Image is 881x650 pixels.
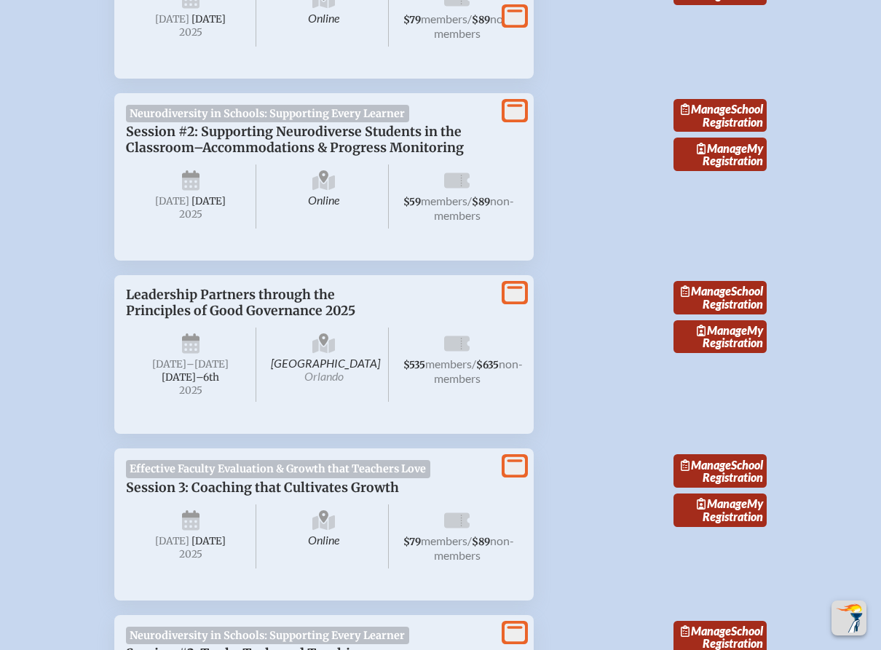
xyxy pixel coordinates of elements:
[191,13,226,25] span: [DATE]
[831,601,866,635] button: Scroll Top
[697,141,747,155] span: Manage
[155,195,189,207] span: [DATE]
[673,320,767,354] a: ManageMy Registration
[155,13,189,25] span: [DATE]
[434,357,524,385] span: non-members
[673,494,767,527] a: ManageMy Registration
[126,460,430,477] span: Effective Faculty Evaluation & Growth that Teachers Love
[304,369,344,383] span: Orlando
[421,12,467,25] span: members
[259,165,390,229] span: Online
[434,12,515,40] span: non-members
[681,624,731,638] span: Manage
[421,534,467,547] span: members
[681,102,731,116] span: Manage
[697,496,747,510] span: Manage
[126,105,409,122] span: Neurodiversity in Schools: Supporting Every Learner
[155,535,189,547] span: [DATE]
[186,358,229,370] span: –[DATE]
[467,534,472,547] span: /
[259,504,390,568] span: Online
[467,12,472,25] span: /
[403,196,421,208] span: $59
[138,385,244,396] span: 2025
[152,358,186,370] span: [DATE]
[697,323,747,337] span: Manage
[673,99,767,132] a: ManageSchool Registration
[421,194,467,207] span: members
[681,458,731,472] span: Manage
[126,627,409,644] span: Neurodiversity in Schools: Supporting Every Learner
[681,284,731,298] span: Manage
[673,454,767,488] a: ManageSchool Registration
[403,359,425,371] span: $535
[434,534,515,562] span: non-members
[472,14,490,26] span: $89
[162,371,219,384] span: [DATE]–⁠6th
[403,14,421,26] span: $79
[472,196,490,208] span: $89
[126,124,493,156] p: Session #2: Supporting Neurodiverse Students in the Classroom–Accommodations & Progress Monitoring
[472,357,476,370] span: /
[126,480,493,496] p: Session 3: Coaching that Cultivates Growth
[476,359,499,371] span: $635
[834,603,864,633] img: To the top
[138,27,244,38] span: 2025
[259,328,390,403] span: [GEOGRAPHIC_DATA]
[673,138,767,171] a: ManageMy Registration
[138,549,244,560] span: 2025
[403,536,421,548] span: $79
[138,209,244,220] span: 2025
[434,194,515,222] span: non-members
[472,536,490,548] span: $89
[191,535,226,547] span: [DATE]
[191,195,226,207] span: [DATE]
[126,287,493,319] p: Leadership Partners through the Principles of Good Governance 2025
[425,357,472,370] span: members
[467,194,472,207] span: /
[673,281,767,314] a: ManageSchool Registration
